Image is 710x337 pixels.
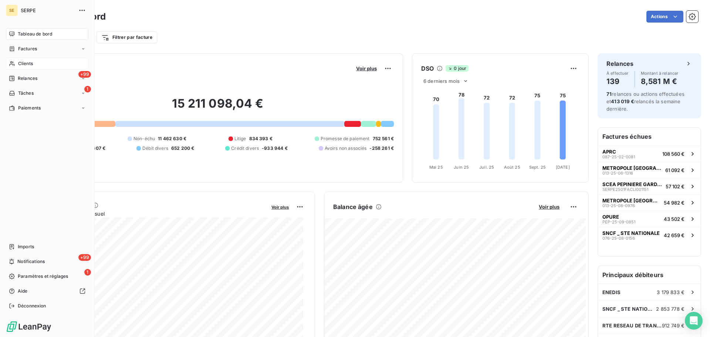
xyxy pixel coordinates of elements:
h6: Factures échues [598,128,701,145]
span: Litige [234,135,246,142]
span: METROPOLE [GEOGRAPHIC_DATA] [602,198,661,203]
span: Tableau de bord [18,31,52,37]
span: 1 [84,269,91,276]
span: PEP-25-09-0851 [602,220,635,224]
span: Déconnexion [18,303,46,309]
span: Avoirs non associés [325,145,367,152]
tspan: Mai 25 [429,165,443,170]
span: 61 092 € [665,167,684,173]
span: +99 [78,254,91,261]
span: APRC [602,149,616,155]
span: 834 393 € [249,135,273,142]
span: Voir plus [539,204,559,210]
span: Aide [18,288,28,294]
span: -933 944 € [262,145,288,152]
span: Factures [18,46,37,52]
tspan: Juil. 25 [479,165,494,170]
span: ENEDIS [602,289,621,295]
span: Paiements [18,105,41,111]
button: Filtrer par facture [97,31,157,43]
span: 1 [84,86,91,92]
span: 71 [606,91,612,97]
span: 087-25-02-0081 [602,155,635,159]
span: 752 561 € [373,135,394,142]
button: Actions [646,11,683,23]
span: OPURE [602,214,619,220]
span: -258 261 € [369,145,394,152]
h6: DSO [421,64,434,73]
button: Voir plus [354,65,379,72]
h6: Relances [606,59,633,68]
span: SERPE [21,7,74,13]
h4: 8,581 M € [641,75,679,87]
span: 57 102 € [666,183,684,189]
span: 11 462 630 € [158,135,186,142]
img: Logo LeanPay [6,321,52,333]
span: +99 [78,71,91,78]
span: 108 560 € [662,151,684,157]
button: Voir plus [537,203,562,210]
tspan: [DATE] [556,165,570,170]
h4: 139 [606,75,629,87]
h6: Balance âgée [333,202,373,211]
h2: 15 211 098,04 € [42,96,394,118]
span: Non-échu [133,135,155,142]
span: Paramètres et réglages [18,273,68,280]
span: SNCF _ STE NATIONALE [602,230,660,236]
span: 912 749 € [662,323,684,328]
span: 076-25-08-0156 [602,236,635,240]
span: 2 853 778 € [656,306,684,312]
span: relances ou actions effectuées et relancés la semaine dernière. [606,91,684,112]
div: Open Intercom Messenger [685,312,703,330]
a: Aide [6,285,88,297]
h6: Principaux débiteurs [598,266,701,284]
span: Notifications [17,258,45,265]
tspan: Sept. 25 [529,165,546,170]
span: Montant à relancer [641,71,679,75]
span: 0 jour [446,65,469,72]
span: Voir plus [271,205,289,210]
span: Promesse de paiement [321,135,370,142]
div: SE [6,4,18,16]
tspan: Août 25 [504,165,520,170]
span: Imports [18,243,34,250]
span: 3 179 833 € [657,289,684,295]
button: SCEA PEPINIERE GARDOISESERPE2501FACLI00115157 102 € [598,178,701,194]
button: METROPOLE [GEOGRAPHIC_DATA]013-25-06-131661 092 € [598,162,701,178]
span: 413 019 € [611,98,634,104]
span: SERPE2501FACLI001151 [602,187,648,192]
span: Voir plus [356,65,377,71]
span: Crédit divers [231,145,259,152]
span: SCEA PEPINIERE GARDOISE [602,181,663,187]
button: Voir plus [269,203,291,210]
span: 013-25-06-1316 [602,171,633,175]
span: 6 derniers mois [423,78,460,84]
span: Débit divers [142,145,168,152]
span: METROPOLE [GEOGRAPHIC_DATA] [602,165,662,171]
span: À effectuer [606,71,629,75]
span: RTE RESEAU DE TRANSPORT ELECTRICITE [602,323,662,328]
button: APRC087-25-02-0081108 560 € [598,145,701,162]
button: OPUREPEP-25-09-085143 502 € [598,210,701,227]
span: Chiffre d'affaires mensuel [42,210,266,218]
span: 54 982 € [664,200,684,206]
button: METROPOLE [GEOGRAPHIC_DATA]013-25-08-097654 982 € [598,194,701,210]
span: 013-25-08-0976 [602,203,635,208]
span: SNCF _ STE NATIONALE [602,306,656,312]
span: 42 659 € [664,232,684,238]
span: Clients [18,60,33,67]
tspan: Juin 25 [454,165,469,170]
span: Relances [18,75,37,82]
span: 43 502 € [664,216,684,222]
span: Tâches [18,90,34,97]
span: 652 200 € [171,145,194,152]
button: SNCF _ STE NATIONALE076-25-08-015642 659 € [598,227,701,243]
